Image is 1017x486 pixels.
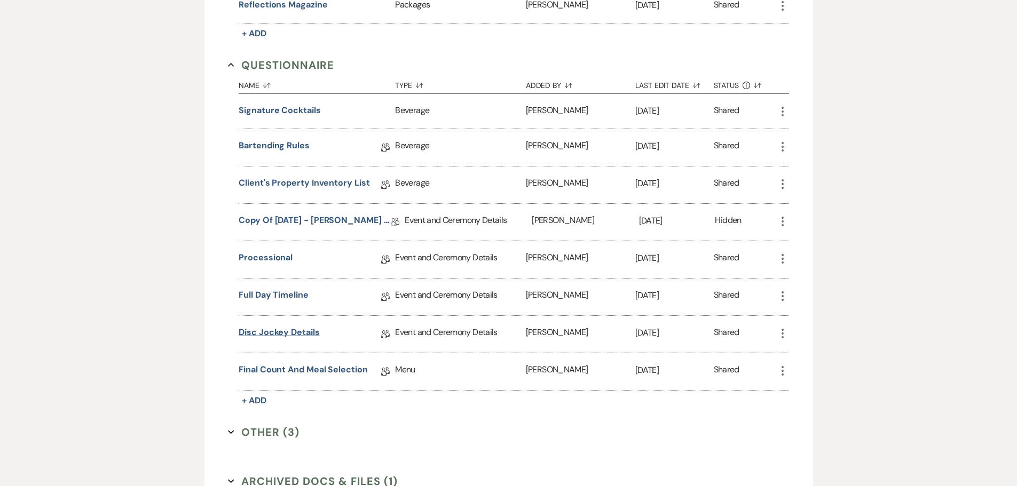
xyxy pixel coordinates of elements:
[228,57,334,73] button: Questionnaire
[242,395,266,406] span: + Add
[714,82,739,89] span: Status
[635,73,714,93] button: Last Edit Date
[526,129,635,166] div: [PERSON_NAME]
[395,241,525,278] div: Event and Ceremony Details
[239,326,319,342] a: Disc Jockey Details
[395,73,525,93] button: Type
[714,326,739,342] div: Shared
[526,316,635,353] div: [PERSON_NAME]
[395,353,525,390] div: Menu
[635,139,714,153] p: [DATE]
[239,73,395,93] button: Name
[635,104,714,118] p: [DATE]
[526,278,635,315] div: [PERSON_NAME]
[526,241,635,278] div: [PERSON_NAME]
[395,166,525,203] div: Beverage
[395,129,525,166] div: Beverage
[714,363,739,380] div: Shared
[635,289,714,302] p: [DATE]
[635,326,714,340] p: [DATE]
[239,214,391,230] a: Copy of [DATE] - [PERSON_NAME] [DATE] Eucalyptus Wedding Details
[395,94,525,129] div: Beverage
[639,214,715,228] p: [DATE]
[714,251,739,268] div: Shared
[239,393,270,408] button: + Add
[526,73,635,93] button: Added By
[635,363,714,377] p: [DATE]
[405,204,532,241] div: Event and Ceremony Details
[239,251,293,268] a: Processional
[715,214,741,230] div: Hidden
[239,26,270,41] button: + Add
[635,177,714,190] p: [DATE]
[714,177,739,193] div: Shared
[239,104,320,117] button: Signature Cocktails
[239,363,368,380] a: Final Count and Meal Selection
[239,139,310,156] a: Bartending Rules
[526,166,635,203] div: [PERSON_NAME]
[532,204,638,241] div: [PERSON_NAME]
[714,73,776,93] button: Status
[635,251,714,265] p: [DATE]
[714,289,739,305] div: Shared
[239,177,369,193] a: Client's Property Inventory List
[714,104,739,118] div: Shared
[526,94,635,129] div: [PERSON_NAME]
[395,316,525,353] div: Event and Ceremony Details
[526,353,635,390] div: [PERSON_NAME]
[228,424,299,440] button: Other (3)
[242,28,266,39] span: + Add
[714,139,739,156] div: Shared
[239,289,309,305] a: Full Day Timeline
[395,278,525,315] div: Event and Ceremony Details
